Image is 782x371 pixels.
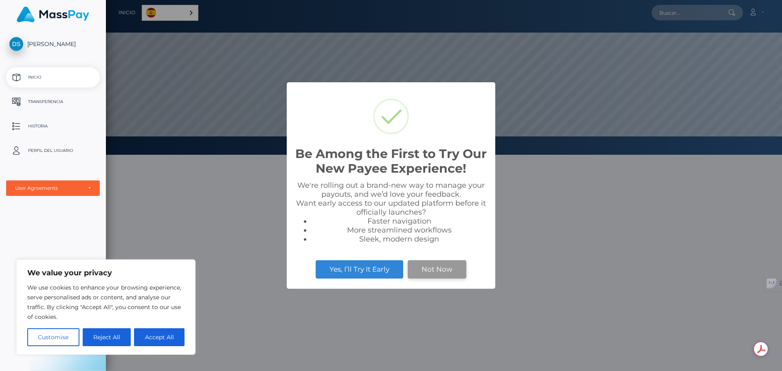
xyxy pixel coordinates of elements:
[27,283,185,322] p: We use cookies to enhance your browsing experience, serve personalised ads or content, and analys...
[408,260,466,278] button: Not Now
[6,40,100,48] span: [PERSON_NAME]
[9,120,97,132] p: Historia
[9,96,97,108] p: Transferencia
[83,328,131,346] button: Reject All
[295,147,487,176] h2: Be Among the First to Try Our New Payee Experience!
[311,235,487,244] li: Sleek, modern design
[17,7,89,22] img: MassPay
[16,259,195,355] div: We value your privacy
[6,180,100,196] button: User Agreements
[134,328,185,346] button: Accept All
[15,185,82,191] div: User Agreements
[27,328,79,346] button: Customise
[311,226,487,235] li: More streamlined workflows
[9,145,97,157] p: Perfil del usuario
[9,71,97,83] p: Inicio
[295,181,487,244] div: We're rolling out a brand-new way to manage your payouts, and we’d love your feedback. Want early...
[311,217,487,226] li: Faster navigation
[27,268,185,278] p: We value your privacy
[316,260,403,278] button: Yes, I’ll Try It Early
